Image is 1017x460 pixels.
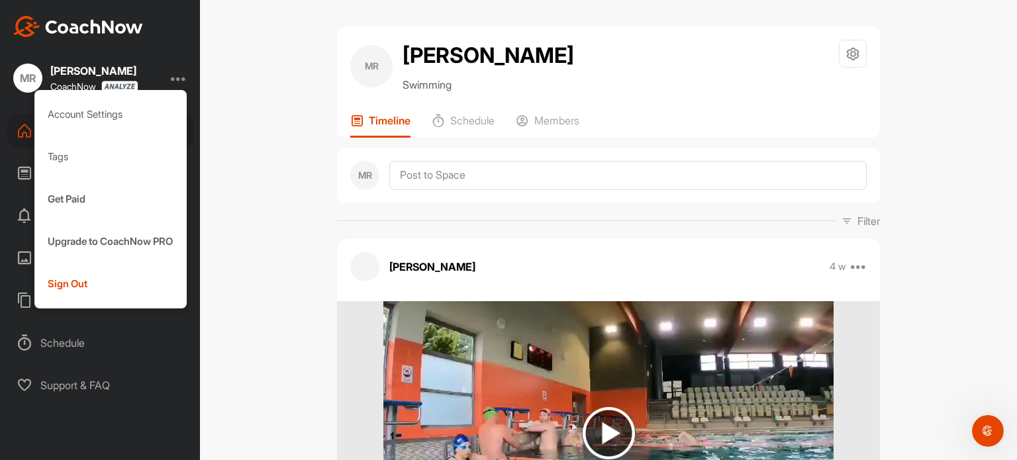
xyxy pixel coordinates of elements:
div: CoachNow [50,81,138,92]
p: Members [534,114,579,127]
p: Filter [857,213,880,229]
img: CoachNow analyze [101,81,138,92]
div: Schedule a Demo with a CoachNow Expert [27,224,222,252]
iframe: Intercom live chat [972,415,1004,447]
p: Schedule [450,114,495,127]
div: Support & FAQ [7,369,194,402]
p: [PERSON_NAME] [389,259,475,275]
span: Pomoc [205,371,236,381]
div: Home [7,115,194,148]
p: Swimming [403,77,574,93]
h2: [PERSON_NAME] [403,40,574,71]
div: CoachNow Academy 101 [27,312,222,326]
img: Profile image for Amanda [192,21,218,48]
p: 4 w [830,260,846,273]
div: Feed [7,157,194,190]
p: Timeline [369,114,411,127]
div: Get Paid [34,178,187,220]
button: Pomoc [177,338,265,391]
span: Poszukaj pomocy [27,282,117,296]
div: Schedule [7,326,194,359]
div: MR [350,45,393,87]
div: Wyślij do nas wiadomośćBędziemy znów online za jakiś czas [13,156,252,206]
img: CoachNow [13,16,143,37]
button: Poszukaj pomocy [19,275,246,302]
div: Zamknij [228,21,252,45]
div: Getting Started for Coach/Admin/Scheduler [19,332,246,370]
div: CoachNow Academy 101 [19,307,246,332]
div: Account Settings [34,93,187,136]
div: [PERSON_NAME] [50,66,138,76]
div: Będziemy znów online za jakiś czas [27,181,221,195]
span: Wiadomości [105,371,161,381]
img: Profile image for Maggie [167,21,193,48]
div: Upgrade to CoachNow PRO [34,220,187,263]
img: play [583,407,635,459]
img: Profile image for Alex [142,21,168,48]
div: Templates [7,284,194,317]
p: Jak możemy pomóc? [26,116,238,139]
div: MR [350,161,379,190]
div: Sign Out [34,263,187,305]
div: Tags [34,136,187,178]
a: Schedule a Demo with a CoachNow Expert [19,218,246,257]
img: logo [26,28,115,43]
div: Library [7,242,194,275]
div: Activity [7,199,194,232]
div: Wyślij do nas wiadomość [27,167,221,181]
p: Witaj Marta 👋 [26,94,238,116]
button: Wiadomości [88,338,176,391]
div: Getting Started for Coach/Admin/Scheduler [27,337,222,365]
div: MR [13,64,42,93]
span: Główna [24,371,64,381]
